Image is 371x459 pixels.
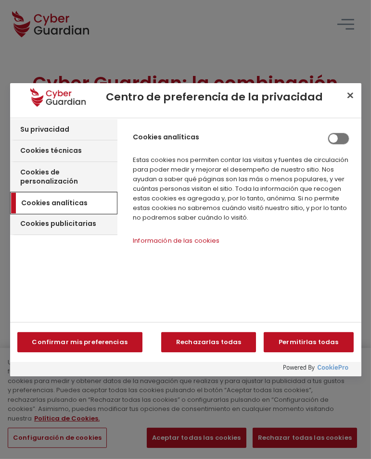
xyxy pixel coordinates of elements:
[22,198,88,208] h3: Cookies analíticas
[30,88,86,107] img: Logotipo de la empresa
[161,332,256,352] button: Rechazarlas todas
[10,83,361,376] div: Centro de preferencias
[340,85,361,106] button: Cerrar centro de preferencias
[133,133,199,141] h4: Cookies analíticas
[21,146,82,156] h3: Cookies técnicas
[10,118,118,322] div: Cookie Categories
[21,168,115,186] h3: Cookies de personalización
[283,364,357,376] a: Powered by OneTrust Se abre en una nueva pestaña
[264,332,353,352] button: Permitirlas todas
[283,364,349,372] img: Powered by OneTrust Se abre en una nueva pestaña
[21,125,70,135] h3: Su privacidad
[128,155,358,227] p: Estas cookies nos permiten contar las visitas y fuentes de circulación para poder medir y mejorar...
[106,91,342,103] h2: Centro de preferencia de la privacidad
[133,237,219,244] button: Cookies analíticas - El botón Detalles de cookies abre el menú Lista de cookies
[10,83,361,376] div: Centro de preferencia de la privacidad
[17,332,142,352] button: Confirmar mis preferencias
[21,219,97,229] h3: Cookies publicitarias
[15,88,102,107] div: Logotipo de la empresa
